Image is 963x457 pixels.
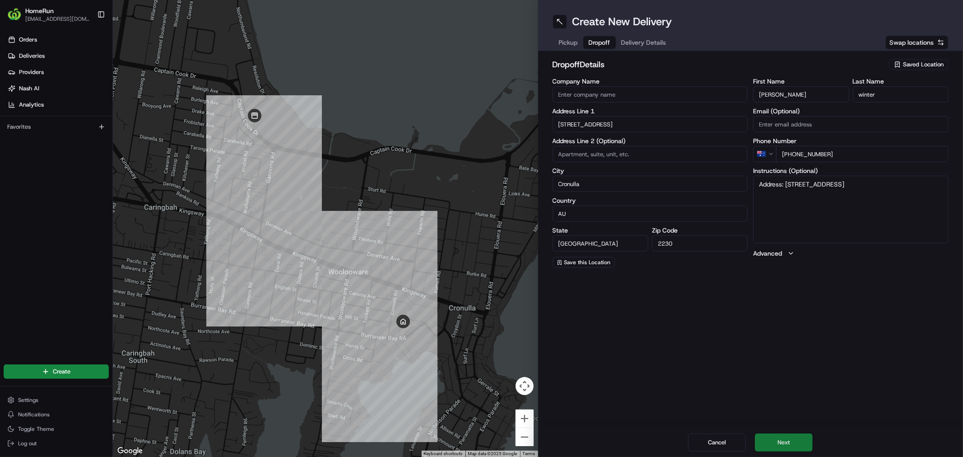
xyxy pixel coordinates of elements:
label: City [553,168,748,174]
label: Advanced [753,249,782,258]
button: Zoom out [516,428,534,446]
span: Orders [19,36,37,44]
button: [EMAIL_ADDRESS][DOMAIN_NAME] [25,15,90,23]
label: First Name [753,78,849,84]
span: Settings [18,396,38,404]
button: Log out [4,437,109,450]
input: Enter first name [753,86,849,103]
h2: dropoff Details [553,58,884,71]
button: Settings [4,394,109,406]
img: Google [115,445,145,457]
a: Nash AI [4,81,112,96]
label: Email (Optional) [753,108,949,114]
span: Toggle Theme [18,425,54,433]
button: Cancel [688,434,746,452]
textarea: Address: [STREET_ADDRESS] [753,176,949,243]
a: Orders [4,33,112,47]
label: Zip Code [652,227,748,233]
div: Favorites [4,120,109,134]
span: Analytics [19,101,44,109]
input: Enter city [553,176,748,192]
a: Open this area in Google Maps (opens a new window) [115,445,145,457]
button: Next [755,434,813,452]
button: Zoom in [516,410,534,428]
button: Save this Location [553,257,615,268]
span: Nash AI [19,84,39,93]
input: Enter state [553,235,648,252]
button: HomeRun [25,6,54,15]
input: Apartment, suite, unit, etc. [553,146,748,162]
button: Toggle Theme [4,423,109,435]
label: Address Line 2 (Optional) [553,138,748,144]
a: Analytics [4,98,112,112]
label: State [553,227,648,233]
span: Pickup [559,38,578,47]
span: Saved Location [903,61,944,69]
label: Company Name [553,78,748,84]
a: Terms [523,451,535,456]
label: Country [553,197,748,204]
button: Saved Location [889,58,949,71]
button: Create [4,364,109,379]
label: Address Line 1 [553,108,748,114]
button: Notifications [4,408,109,421]
input: Enter last name [853,86,949,103]
h1: Create New Delivery [572,14,672,29]
button: Map camera controls [516,377,534,395]
label: Phone Number [753,138,949,144]
input: Enter email address [753,116,949,132]
input: Enter company name [553,86,748,103]
span: Swap locations [889,38,934,47]
input: Enter zip code [652,235,748,252]
button: Swap locations [885,35,949,50]
input: Enter phone number [776,146,949,162]
span: Dropoff [589,38,610,47]
span: Notifications [18,411,50,418]
input: Enter address [553,116,748,132]
span: Map data ©2025 Google [468,451,517,456]
button: Keyboard shortcuts [424,451,463,457]
a: Providers [4,65,112,79]
span: Providers [19,68,44,76]
img: HomeRun [7,7,22,22]
span: Save this Location [564,259,611,266]
span: Delivery Details [621,38,666,47]
input: Enter country [553,205,748,222]
span: Deliveries [19,52,45,60]
label: Instructions (Optional) [753,168,949,174]
span: Log out [18,440,37,447]
span: Create [53,368,70,376]
button: HomeRunHomeRun[EMAIL_ADDRESS][DOMAIN_NAME] [4,4,93,25]
button: Advanced [753,249,949,258]
label: Last Name [853,78,949,84]
a: Deliveries [4,49,112,63]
